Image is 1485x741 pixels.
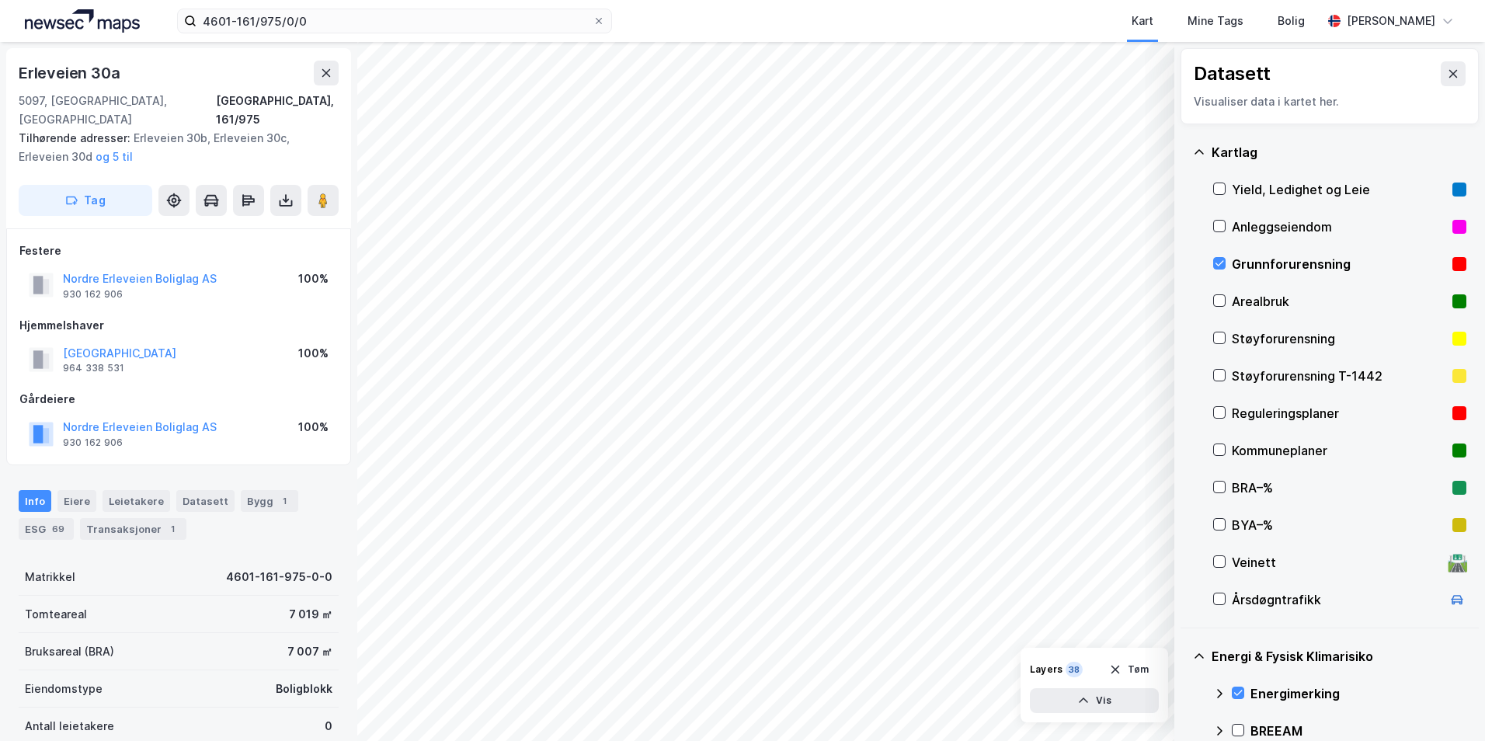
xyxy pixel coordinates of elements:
[57,490,96,512] div: Eiere
[1447,552,1468,572] div: 🛣️
[176,490,235,512] div: Datasett
[298,418,329,437] div: 100%
[1407,666,1485,741] iframe: Chat Widget
[1232,367,1446,385] div: Støyforurensning T-1442
[287,642,332,661] div: 7 007 ㎡
[1232,329,1446,348] div: Støyforurensning
[226,568,332,586] div: 4601-161-975-0-0
[1194,61,1271,86] div: Datasett
[1232,180,1446,199] div: Yield, Ledighet og Leie
[1232,478,1446,497] div: BRA–%
[25,680,103,698] div: Eiendomstype
[1132,12,1153,30] div: Kart
[80,518,186,540] div: Transaksjoner
[289,605,332,624] div: 7 019 ㎡
[19,129,326,166] div: Erleveien 30b, Erleveien 30c, Erleveien 30d
[1212,647,1466,666] div: Energi & Fysisk Klimarisiko
[19,390,338,409] div: Gårdeiere
[325,717,332,736] div: 0
[1212,143,1466,162] div: Kartlag
[19,185,152,216] button: Tag
[165,521,180,537] div: 1
[25,9,140,33] img: logo.a4113a55bc3d86da70a041830d287a7e.svg
[1232,553,1442,572] div: Veinett
[196,9,593,33] input: Søk på adresse, matrikkel, gårdeiere, leietakere eller personer
[1232,590,1442,609] div: Årsdøgntrafikk
[1188,12,1243,30] div: Mine Tags
[1232,255,1446,273] div: Grunnforurensning
[63,362,124,374] div: 964 338 531
[1232,441,1446,460] div: Kommuneplaner
[1232,217,1446,236] div: Anleggseiendom
[25,717,114,736] div: Antall leietakere
[19,316,338,335] div: Hjemmelshaver
[276,680,332,698] div: Boligblokk
[19,242,338,260] div: Festere
[103,490,170,512] div: Leietakere
[1194,92,1466,111] div: Visualiser data i kartet her.
[1030,663,1062,676] div: Layers
[25,605,87,624] div: Tomteareal
[19,131,134,144] span: Tilhørende adresser:
[1030,688,1159,713] button: Vis
[1250,722,1466,740] div: BREEAM
[19,490,51,512] div: Info
[1278,12,1305,30] div: Bolig
[25,568,75,586] div: Matrikkel
[241,490,298,512] div: Bygg
[49,521,68,537] div: 69
[25,642,114,661] div: Bruksareal (BRA)
[216,92,339,129] div: [GEOGRAPHIC_DATA], 161/975
[19,61,123,85] div: Erleveien 30a
[1099,657,1159,682] button: Tøm
[63,288,123,301] div: 930 162 906
[1066,662,1083,677] div: 38
[276,493,292,509] div: 1
[19,92,216,129] div: 5097, [GEOGRAPHIC_DATA], [GEOGRAPHIC_DATA]
[1232,404,1446,423] div: Reguleringsplaner
[1232,292,1446,311] div: Arealbruk
[63,437,123,449] div: 930 162 906
[19,518,74,540] div: ESG
[1232,516,1446,534] div: BYA–%
[298,270,329,288] div: 100%
[1347,12,1435,30] div: [PERSON_NAME]
[1250,684,1466,703] div: Energimerking
[298,344,329,363] div: 100%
